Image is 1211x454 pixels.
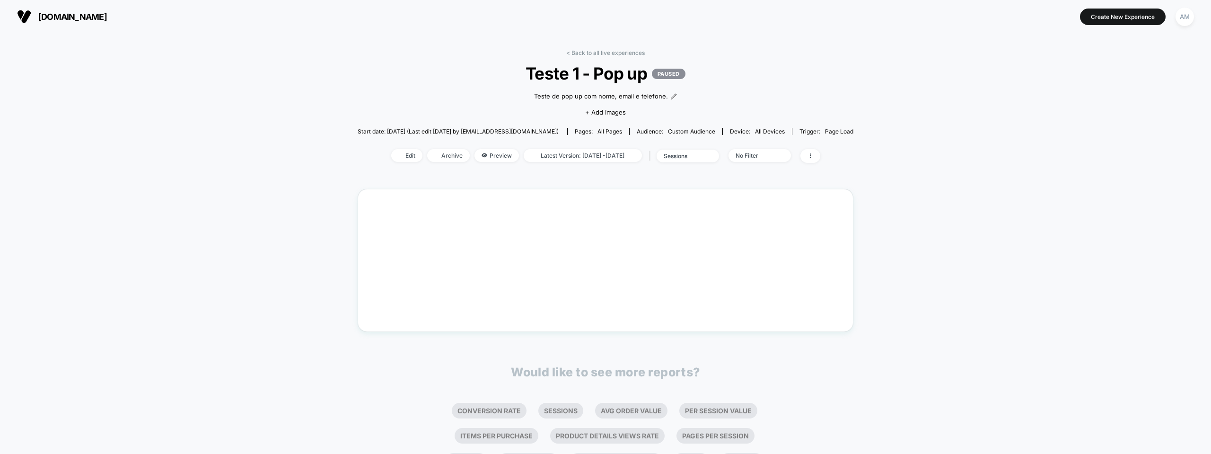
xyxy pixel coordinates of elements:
div: Trigger: [799,128,853,135]
div: No Filter [736,152,773,159]
span: Edit [391,149,422,162]
span: + Add Images [585,108,626,116]
span: Page Load [825,128,853,135]
div: Pages: [575,128,622,135]
span: all devices [755,128,785,135]
span: all pages [597,128,622,135]
span: Start date: [DATE] (Last edit [DATE] by [EMAIL_ADDRESS][DOMAIN_NAME]) [358,128,559,135]
li: Conversion Rate [452,403,527,418]
li: Product Details Views Rate [550,428,665,444]
span: Teste de pop up com nome, email e telefone. [534,92,668,101]
p: Would like to see more reports? [511,365,700,379]
li: Items Per Purchase [455,428,538,444]
span: Custom Audience [668,128,715,135]
li: Sessions [538,403,583,418]
div: AM [1176,8,1194,26]
button: AM [1173,7,1197,27]
div: sessions [664,152,702,160]
li: Avg Order Value [595,403,667,418]
span: Latest Version: [DATE] - [DATE] [524,149,642,162]
span: Teste 1 - Pop up [383,63,829,83]
li: Per Session Value [679,403,757,418]
span: Preview [474,149,519,162]
span: [DOMAIN_NAME] [38,12,107,22]
button: [DOMAIN_NAME] [14,9,110,24]
a: < Back to all live experiences [566,49,645,56]
span: | [647,149,657,163]
img: Visually logo [17,9,31,24]
button: Create New Experience [1080,9,1166,25]
li: Pages Per Session [676,428,755,444]
span: Archive [427,149,470,162]
span: Device: [722,128,792,135]
div: Audience: [637,128,715,135]
p: PAUSED [652,69,685,79]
